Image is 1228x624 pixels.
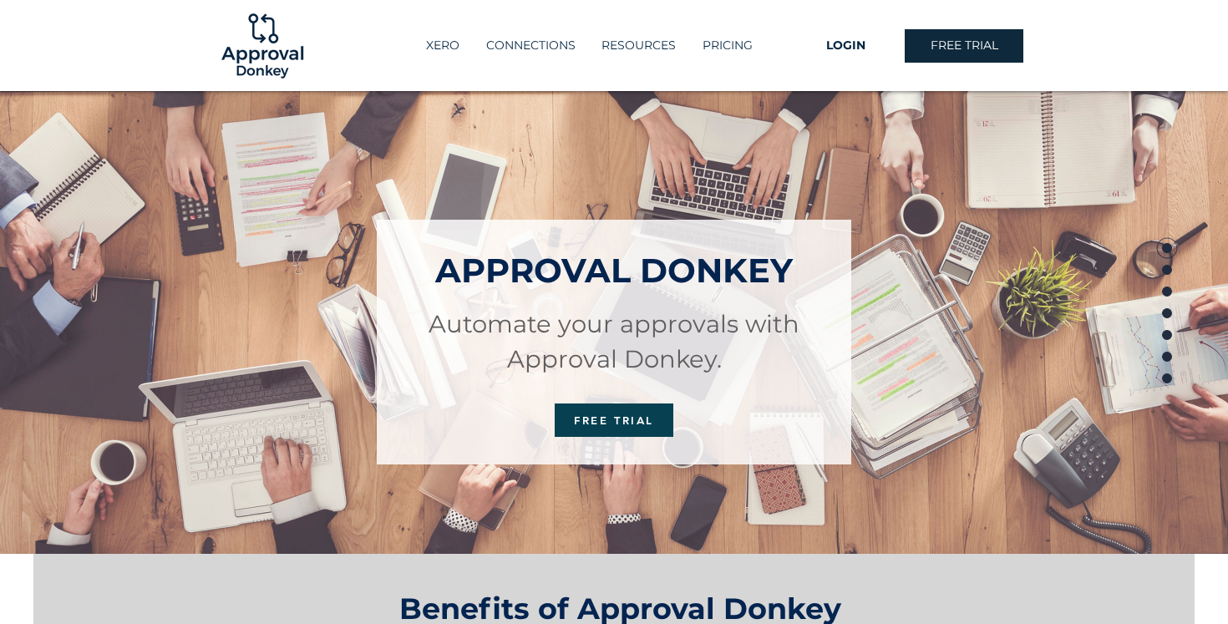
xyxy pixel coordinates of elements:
[593,32,684,59] p: RESOURCES
[1155,237,1179,388] nav: Page
[413,32,472,59] a: XERO
[905,29,1023,63] a: FREE TRIAL
[478,32,584,59] p: CONNECTIONS
[826,38,865,54] span: LOGIN
[694,32,761,59] p: PRICING
[435,250,793,291] span: APPROVAL DONKEY
[429,309,799,373] span: Automate your approvals with Approval Donkey.
[217,1,307,91] img: Logo-01.png
[392,32,786,59] nav: Site
[574,413,654,427] span: FREE TRIAL
[418,32,468,59] p: XERO
[688,32,765,59] a: PRICING
[786,29,905,63] a: LOGIN
[472,32,588,59] a: CONNECTIONS
[555,403,673,437] a: FREE TRIAL
[588,32,688,59] div: RESOURCES
[931,38,998,54] span: FREE TRIAL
